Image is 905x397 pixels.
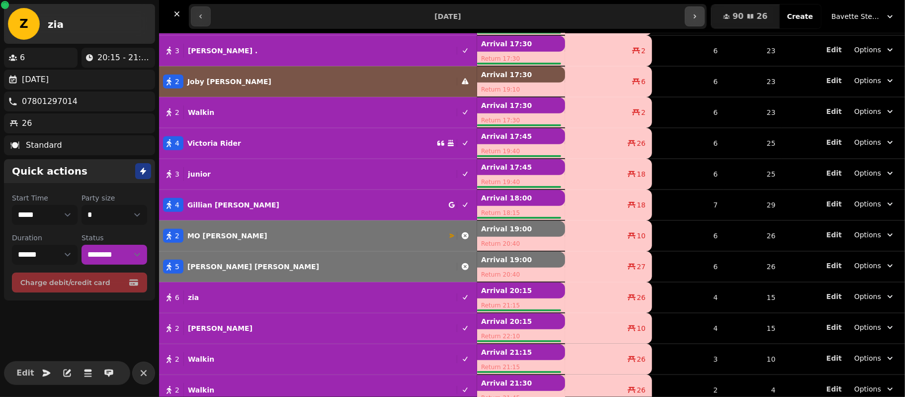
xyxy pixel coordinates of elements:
[175,354,179,364] span: 2
[159,347,477,371] button: 2Walkin
[652,66,724,97] td: 6
[159,255,477,279] button: 5[PERSON_NAME] [PERSON_NAME]
[854,292,881,301] span: Options
[724,251,781,282] td: 26
[724,159,781,190] td: 25
[652,220,724,251] td: 6
[826,355,842,362] span: Edit
[637,323,646,333] span: 10
[477,98,565,113] p: Arrival 17:30
[48,17,64,31] h2: zia
[175,200,179,210] span: 4
[477,252,565,268] p: Arrival 19:00
[826,261,842,271] button: Edit
[159,193,477,217] button: 4Gillian [PERSON_NAME]
[477,329,565,343] p: Return 22:10
[826,231,842,238] span: Edit
[22,96,78,107] p: 07801297014
[826,137,842,147] button: Edit
[10,139,20,151] p: 🍽️
[854,137,881,147] span: Options
[477,128,565,144] p: Arrival 17:45
[711,4,780,28] button: 9026
[12,273,147,293] button: Charge debit/credit card
[826,46,842,53] span: Edit
[175,77,179,87] span: 2
[854,230,881,240] span: Options
[20,279,127,286] span: Charge debit/credit card
[175,293,179,302] span: 6
[159,286,477,309] button: 6zia
[826,108,842,115] span: Edit
[477,36,565,52] p: Arrival 17:30
[652,35,724,66] td: 6
[97,52,151,64] p: 20:15 - 21:15
[477,375,565,391] p: Arrival 21:30
[15,363,35,383] button: Edit
[637,262,646,272] span: 27
[159,39,477,63] button: 3[PERSON_NAME] .
[477,206,565,220] p: Return 18:15
[652,344,724,375] td: 3
[724,190,781,220] td: 29
[756,12,767,20] span: 26
[826,322,842,332] button: Edit
[826,200,842,207] span: Edit
[159,316,477,340] button: 2[PERSON_NAME]
[724,66,781,97] td: 23
[854,261,881,271] span: Options
[848,349,901,367] button: Options
[848,318,901,336] button: Options
[724,220,781,251] td: 26
[826,168,842,178] button: Edit
[854,384,881,394] span: Options
[637,138,646,148] span: 26
[477,298,565,312] p: Return 21:15
[22,74,49,86] p: [DATE]
[477,237,565,251] p: Return 20:40
[187,77,271,87] p: Joby [PERSON_NAME]
[477,190,565,206] p: Arrival 18:00
[175,138,179,148] span: 4
[848,41,901,59] button: Options
[637,385,646,395] span: 26
[188,323,252,333] p: [PERSON_NAME]
[652,282,724,313] td: 4
[477,360,565,374] p: Return 21:15
[854,199,881,209] span: Options
[826,199,842,209] button: Edit
[724,35,781,66] td: 23
[826,293,842,300] span: Edit
[188,354,214,364] p: Walkin
[175,262,179,272] span: 5
[477,83,565,97] p: Return 19:10
[854,106,881,116] span: Options
[826,45,842,55] button: Edit
[477,283,565,298] p: Arrival 20:15
[826,324,842,331] span: Edit
[477,268,565,282] p: Return 20:40
[175,231,179,241] span: 2
[477,144,565,158] p: Return 19:40
[854,45,881,55] span: Options
[724,97,781,128] td: 23
[826,76,842,86] button: Edit
[652,97,724,128] td: 6
[477,175,565,189] p: Return 19:40
[641,77,646,87] span: 6
[826,353,842,363] button: Edit
[22,117,32,129] p: 26
[159,162,477,186] button: 3junior
[787,13,813,20] span: Create
[187,200,279,210] p: Gillian [PERSON_NAME]
[652,159,724,190] td: 6
[637,169,646,179] span: 18
[19,369,31,377] span: Edit
[724,313,781,344] td: 15
[175,169,179,179] span: 3
[826,77,842,84] span: Edit
[831,11,881,21] span: Bavette Steakhouse - [PERSON_NAME]
[477,159,565,175] p: Arrival 17:45
[12,233,78,243] label: Duration
[637,293,646,302] span: 26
